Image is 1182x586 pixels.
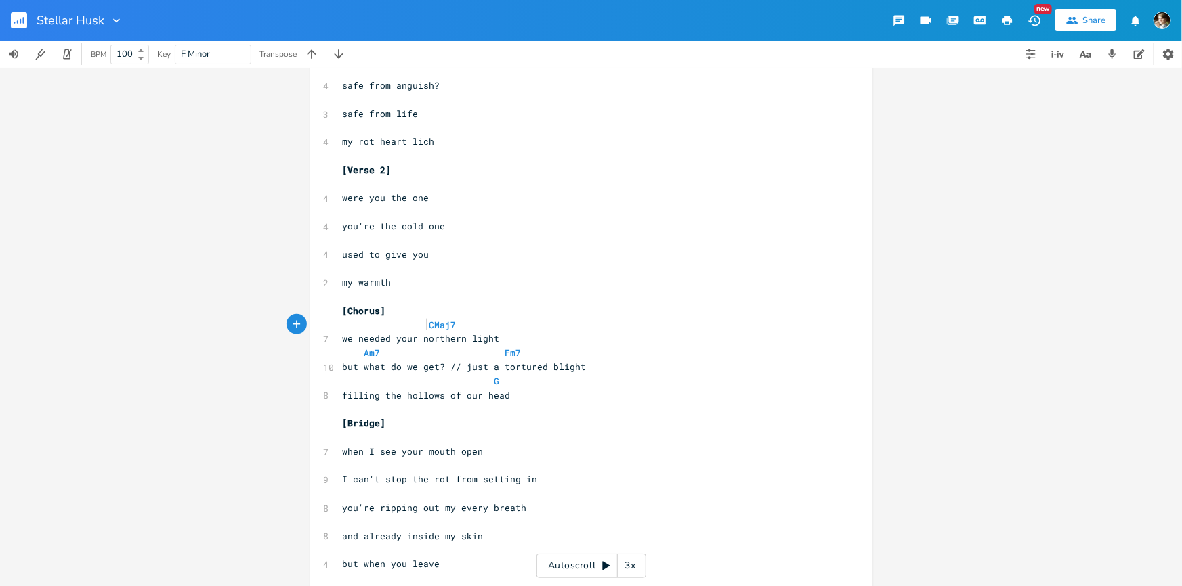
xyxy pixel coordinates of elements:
span: CMaj7 [429,319,457,331]
span: were you the one [343,191,429,204]
span: I can't stop the rot from setting in [343,473,538,485]
span: filling the hollows of our head [343,389,511,401]
span: Am7 [364,346,381,359]
span: when I see your mouth open [343,445,484,457]
span: my rot heart lich [343,135,435,148]
span: we needed your northern light [343,332,500,344]
button: New [1021,8,1048,32]
span: used to give you [343,248,429,261]
span: you're ripping out my every breath [343,501,527,514]
span: but what do we get? // just a tortured blight [343,361,587,373]
div: Share [1082,14,1105,26]
span: Fm7 [505,346,522,359]
div: Key [157,50,171,58]
span: safe from life [343,108,419,120]
span: [Verse 2] [343,164,392,176]
div: Autoscroll [536,554,646,578]
span: F Minor [181,48,210,60]
div: BPM [91,51,106,58]
span: G [494,375,500,387]
span: you're the cold one [343,220,446,232]
span: but when you leave [343,558,440,570]
button: Share [1055,9,1116,31]
div: Transpose [259,50,297,58]
span: my warmth [343,276,392,288]
div: New [1034,4,1052,14]
span: [Chorus] [343,305,386,317]
span: [Bridge] [343,417,386,429]
img: Robert Wise [1154,12,1171,29]
span: and already inside my skin [343,530,484,542]
span: Stellar Husk [37,14,104,26]
span: safe from anguish? [343,79,440,91]
div: 3x [618,554,642,578]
